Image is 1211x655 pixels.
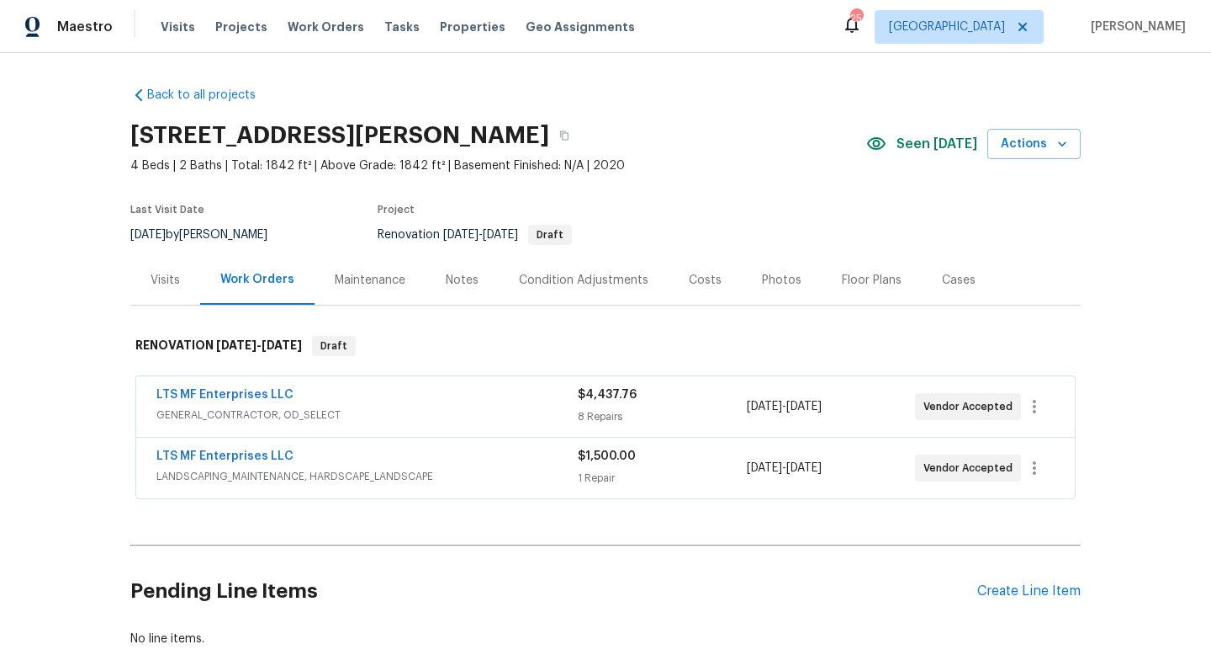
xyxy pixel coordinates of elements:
span: Draft [314,338,354,354]
button: Copy Address [549,120,579,151]
span: [DATE] [262,339,302,351]
span: [DATE] [483,229,518,241]
span: - [443,229,518,241]
div: No line items. [130,631,1081,647]
h2: [STREET_ADDRESS][PERSON_NAME] [130,127,549,144]
span: LANDSCAPING_MAINTENANCE, HARDSCAPE_LANDSCAPE [156,468,578,485]
div: Work Orders [220,271,294,288]
span: [DATE] [130,229,166,241]
span: [DATE] [443,229,479,241]
span: [DATE] [747,462,782,474]
div: Floor Plans [842,272,902,289]
div: 1 Repair [578,470,746,487]
div: RENOVATION [DATE]-[DATE]Draft [130,319,1081,373]
div: by [PERSON_NAME] [130,225,288,245]
div: Photos [762,272,801,289]
span: - [747,398,822,415]
a: LTS MF Enterprises LLC [156,450,293,462]
span: Work Orders [288,19,364,35]
span: Renovation [378,229,572,241]
span: - [747,460,822,477]
div: Visits [151,272,180,289]
div: Condition Adjustments [519,272,648,289]
span: Properties [440,19,505,35]
span: [PERSON_NAME] [1084,19,1186,35]
span: Actions [1001,134,1067,155]
button: Actions [987,129,1081,160]
h6: RENOVATION [135,336,302,356]
span: Vendor Accepted [923,460,1019,477]
div: 25 [850,10,862,27]
span: Projects [215,19,267,35]
span: - [216,339,302,351]
a: Back to all projects [130,87,292,104]
span: Vendor Accepted [923,398,1019,415]
span: GENERAL_CONTRACTOR, OD_SELECT [156,407,578,423]
span: Last Visit Date [130,205,204,215]
a: LTS MF Enterprises LLC [156,389,293,401]
span: [DATE] [747,401,782,413]
div: Cases [942,272,976,289]
span: Tasks [384,21,420,33]
span: $1,500.00 [578,450,636,462]
span: Geo Assignments [526,19,635,35]
div: 8 Repairs [578,408,746,425]
div: Costs [689,272,722,289]
div: Notes [446,272,479,289]
div: Maintenance [335,272,405,289]
h2: Pending Line Items [130,552,977,631]
span: [DATE] [786,462,822,474]
span: Project [378,205,415,215]
span: Seen [DATE] [896,136,977,152]
span: $4,437.76 [578,389,637,401]
span: 4 Beds | 2 Baths | Total: 1842 ft² | Above Grade: 1842 ft² | Basement Finished: N/A | 2020 [130,157,866,174]
span: Visits [161,19,195,35]
span: [GEOGRAPHIC_DATA] [889,19,1005,35]
span: [DATE] [216,339,256,351]
span: Draft [530,230,570,240]
span: [DATE] [786,401,822,413]
span: Maestro [57,19,113,35]
div: Create Line Item [977,583,1081,599]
